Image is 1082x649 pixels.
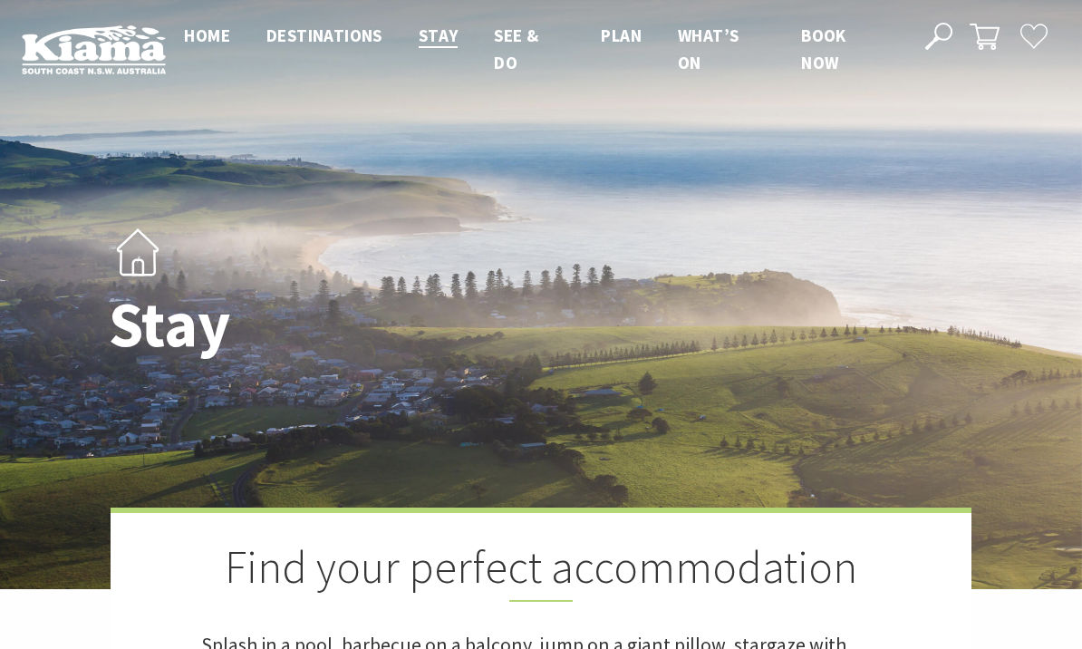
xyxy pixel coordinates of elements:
[266,24,382,46] span: Destinations
[494,24,538,73] span: See & Do
[801,24,846,73] span: Book now
[109,289,621,359] h1: Stay
[678,24,739,73] span: What’s On
[184,24,230,46] span: Home
[601,24,642,46] span: Plan
[201,540,881,602] h2: Find your perfect accommodation
[166,22,904,77] nav: Main Menu
[22,24,166,74] img: Kiama Logo
[419,24,459,46] span: Stay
